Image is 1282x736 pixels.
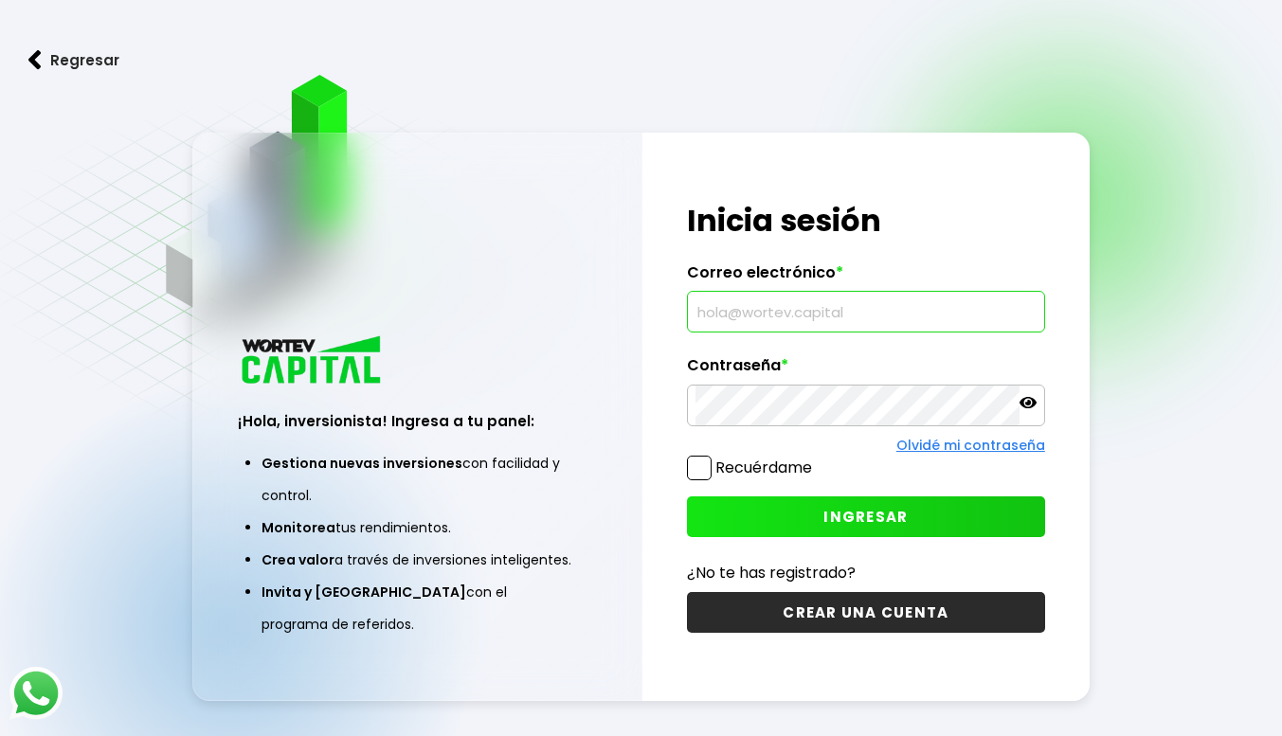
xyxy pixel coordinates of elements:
a: ¿No te has registrado?CREAR UNA CUENTA [687,561,1045,633]
span: INGRESAR [823,507,908,527]
span: Crea valor [262,550,334,569]
span: Monitorea [262,518,335,537]
label: Recuérdame [715,457,812,478]
li: con el programa de referidos. [262,576,572,640]
img: logo_wortev_capital [238,333,388,389]
button: CREAR UNA CUENTA [687,592,1045,633]
li: tus rendimientos. [262,512,572,544]
img: flecha izquierda [28,50,42,70]
button: INGRESAR [687,496,1045,537]
label: Contraseña [687,356,1045,385]
span: Invita y [GEOGRAPHIC_DATA] [262,583,466,601]
label: Correo electrónico [687,263,1045,292]
input: hola@wortev.capital [695,292,1037,332]
a: Olvidé mi contraseña [896,436,1045,455]
h1: Inicia sesión [687,198,1045,243]
p: ¿No te has registrado? [687,561,1045,584]
h3: ¡Hola, inversionista! Ingresa a tu panel: [238,410,596,432]
li: a través de inversiones inteligentes. [262,544,572,576]
img: logos_whatsapp-icon.242b2217.svg [9,667,63,720]
li: con facilidad y control. [262,447,572,512]
span: Gestiona nuevas inversiones [262,454,462,473]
